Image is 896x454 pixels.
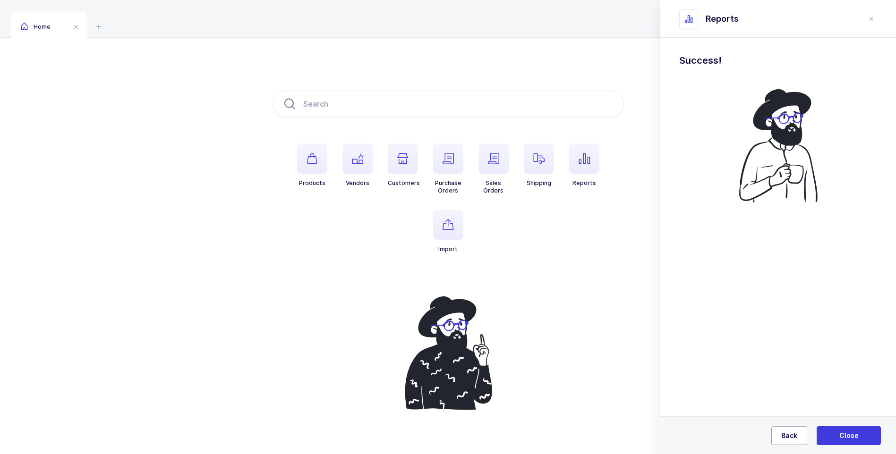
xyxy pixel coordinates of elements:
h1: Success! [679,53,877,68]
span: Back [781,431,797,440]
img: pointing-up.svg [395,291,501,415]
button: SalesOrders [478,143,509,194]
span: Home [21,23,51,30]
span: Close [839,431,859,440]
input: Search [273,91,624,117]
button: Close [817,426,881,445]
button: Products [297,143,327,187]
button: Back [771,426,807,445]
button: Vendors [342,143,373,187]
button: Import [433,210,463,253]
button: close drawer [866,13,877,25]
button: Reports [569,143,599,187]
button: Shipping [524,143,554,187]
span: Reports [706,13,739,25]
img: coffee.svg [725,83,831,208]
button: PurchaseOrders [433,143,463,194]
button: Customers [388,143,420,187]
